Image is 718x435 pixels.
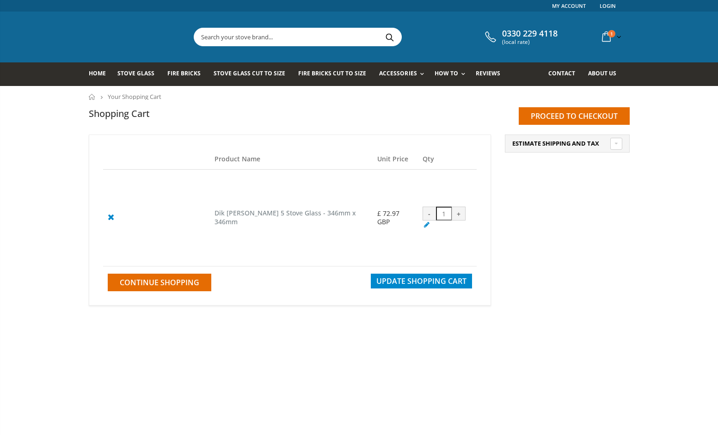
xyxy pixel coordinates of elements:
[117,62,161,86] a: Stove Glass
[298,62,373,86] a: Fire Bricks Cut To Size
[476,62,507,86] a: Reviews
[89,107,150,120] h1: Shopping Cart
[371,274,472,288] button: Update Shopping Cart
[167,62,208,86] a: Fire Bricks
[167,69,201,77] span: Fire Bricks
[210,149,373,170] th: Product Name
[89,69,106,77] span: Home
[376,276,466,286] span: Update Shopping Cart
[108,274,211,291] a: Continue Shopping
[608,30,615,37] span: 1
[380,28,400,46] button: Search
[373,149,418,170] th: Unit Price
[423,207,436,221] div: -
[435,69,458,77] span: How To
[214,62,292,86] a: Stove Glass Cut To Size
[117,69,154,77] span: Stove Glass
[379,69,417,77] span: Accessories
[519,107,630,125] input: Proceed to checkout
[588,62,623,86] a: About us
[588,69,616,77] span: About us
[89,94,96,100] a: Home
[512,140,622,148] a: Estimate Shipping and Tax
[452,207,466,221] div: +
[379,62,428,86] a: Accessories
[435,62,470,86] a: How To
[418,149,477,170] th: Qty
[215,208,356,226] a: Dik [PERSON_NAME] 5 Stove Glass - 346mm x 346mm
[120,277,199,288] span: Continue Shopping
[548,62,582,86] a: Contact
[476,69,500,77] span: Reviews
[377,209,399,226] span: £ 72.97 GBP
[502,39,558,45] span: (local rate)
[548,69,575,77] span: Contact
[89,62,113,86] a: Home
[108,92,161,101] span: Your Shopping Cart
[598,28,623,46] a: 1
[194,28,505,46] input: Search your stove brand...
[483,29,558,45] a: 0330 229 4118 (local rate)
[502,29,558,39] span: 0330 229 4118
[298,69,366,77] span: Fire Bricks Cut To Size
[214,69,285,77] span: Stove Glass Cut To Size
